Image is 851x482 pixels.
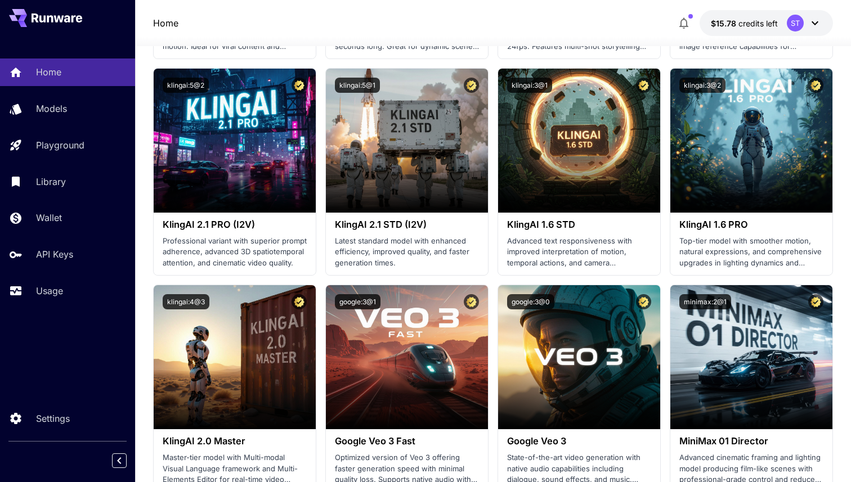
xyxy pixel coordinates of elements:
p: API Keys [36,247,73,261]
button: Certified Model – Vetted for best performance and includes a commercial license. [292,78,307,93]
button: klingai:5@2 [163,78,209,93]
h3: KlingAI 2.0 Master [163,436,307,447]
p: Advanced text responsiveness with improved interpretation of motion, temporal actions, and camera... [507,236,651,269]
div: ST [787,15,804,31]
img: alt [670,69,832,213]
img: alt [154,69,316,213]
h3: KlingAI 2.1 STD (I2V) [335,219,479,230]
a: Home [153,16,178,30]
button: Certified Model – Vetted for best performance and includes a commercial license. [636,294,651,309]
button: Certified Model – Vetted for best performance and includes a commercial license. [808,78,823,93]
button: Certified Model – Vetted for best performance and includes a commercial license. [636,78,651,93]
button: google:3@1 [335,294,380,309]
h3: Google Veo 3 [507,436,651,447]
button: klingai:3@1 [507,78,552,93]
button: Collapse sidebar [112,453,127,468]
p: Playground [36,138,84,152]
button: minimax:2@1 [679,294,731,309]
p: Top-tier model with smoother motion, natural expressions, and comprehensive upgrades in lighting ... [679,236,823,269]
img: alt [154,285,316,429]
img: alt [326,69,488,213]
div: $15.78095 [711,17,778,29]
p: Settings [36,412,70,425]
img: alt [498,69,660,213]
button: Certified Model – Vetted for best performance and includes a commercial license. [464,294,479,309]
p: Professional variant with superior prompt adherence, advanced 3D spatiotemporal attention, and ci... [163,236,307,269]
h3: KlingAI 1.6 PRO [679,219,823,230]
img: alt [670,285,832,429]
button: Certified Model – Vetted for best performance and includes a commercial license. [292,294,307,309]
button: Certified Model – Vetted for best performance and includes a commercial license. [464,78,479,93]
p: Library [36,175,66,188]
button: $15.78095ST [700,10,833,36]
h3: MiniMax 01 Director [679,436,823,447]
button: klingai:3@2 [679,78,725,93]
button: Certified Model – Vetted for best performance and includes a commercial license. [808,294,823,309]
p: Latest standard model with enhanced efficiency, improved quality, and faster generation times. [335,236,479,269]
span: $15.78 [711,19,738,28]
h3: KlingAI 1.6 STD [507,219,651,230]
h3: Google Veo 3 Fast [335,436,479,447]
p: Usage [36,284,63,298]
p: Home [36,65,61,79]
p: Models [36,102,67,115]
button: klingai:4@3 [163,294,209,309]
img: alt [498,285,660,429]
nav: breadcrumb [153,16,178,30]
p: Wallet [36,211,62,224]
span: credits left [738,19,778,28]
h3: KlingAI 2.1 PRO (I2V) [163,219,307,230]
button: klingai:5@1 [335,78,380,93]
button: google:3@0 [507,294,554,309]
img: alt [326,285,488,429]
div: Collapse sidebar [120,451,135,471]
